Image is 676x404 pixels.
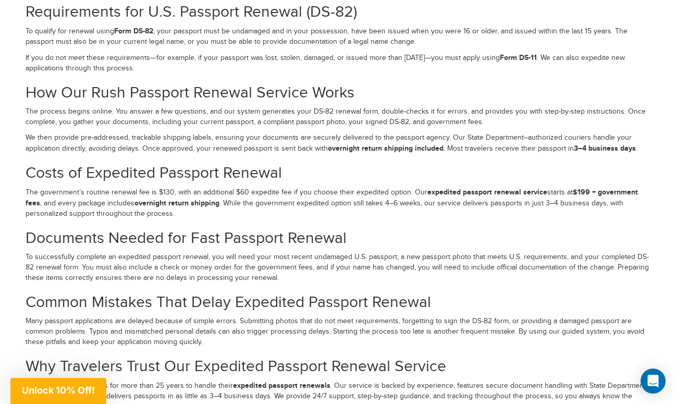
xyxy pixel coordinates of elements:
p: We then provide pre-addressed, trackable shipping labels, ensuring your documents are securely de... [26,133,651,154]
span: Unlock 10% Off! [22,385,95,396]
div: Unlock 10% Off! [10,378,106,404]
strong: expedited passport renewals [233,381,330,390]
strong: Form DS-82 [114,27,153,35]
h2: Costs of Expedited Passport Renewal [26,165,651,182]
p: Many passport applications are delayed because of simple errors. Submitting photos that do not me... [26,316,651,348]
div: Open Intercom Messenger [641,369,666,394]
p: The government’s routine renewal fee is $130, with an additional $60 expedite fee if you choose t... [26,187,651,219]
strong: 3–4 business days [574,144,636,153]
h2: Why Travelers Trust Our Expedited Passport Renewal Service [26,358,651,375]
p: The process begins online. You answer a few questions, and our system generates your DS-82 renewa... [26,107,651,128]
strong: overnight return shipping included [328,144,444,153]
h2: Common Mistakes That Delay Expedited Passport Renewal [26,294,651,311]
strong: expedited passport renewal service [427,188,547,197]
strong: overnight return shipping [134,199,219,207]
p: To qualify for renewal using , your passport must be undamaged and in your possession, have been ... [26,26,651,47]
p: To successfully complete an expedited passport renewal, you will need your most recent undamaged ... [26,252,651,284]
h2: How Our Rush Passport Renewal Service Works [26,84,651,102]
h2: Requirements for U.S. Passport Renewal (DS-82) [26,4,651,21]
h2: Documents Needed for Fast Passport Renewal [26,230,651,247]
strong: Form DS-11 [500,53,537,62]
p: If you do not meet these requirements—for example, if your passport was lost, stolen, damaged, or... [26,53,651,74]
